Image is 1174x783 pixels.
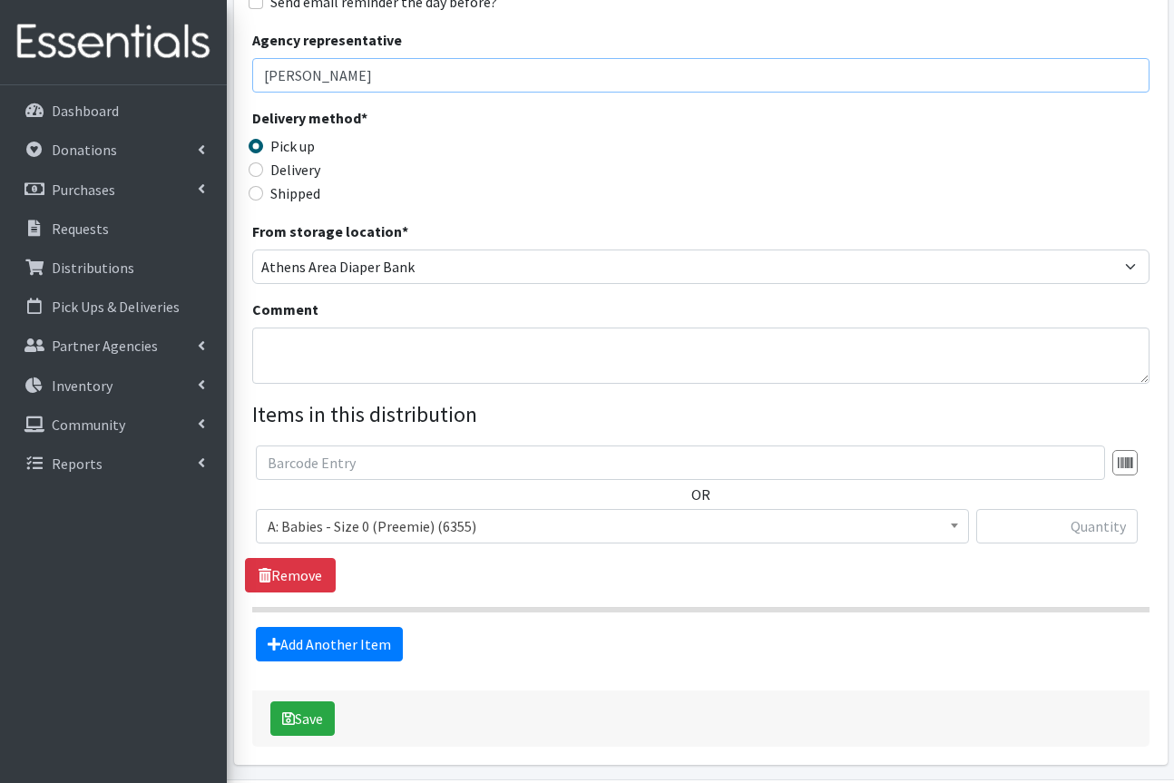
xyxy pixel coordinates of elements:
p: Reports [52,455,103,473]
p: Requests [52,220,109,238]
a: Dashboard [7,93,220,129]
legend: Items in this distribution [252,398,1150,431]
a: Donations [7,132,220,168]
label: Pick up [270,135,315,157]
a: Inventory [7,367,220,404]
p: Purchases [52,181,115,199]
span: A: Babies - Size 0 (Preemie) (6355) [268,514,957,539]
p: Dashboard [52,102,119,120]
p: Pick Ups & Deliveries [52,298,180,316]
abbr: required [402,222,408,240]
span: A: Babies - Size 0 (Preemie) (6355) [256,509,969,543]
p: Inventory [52,377,113,395]
a: Partner Agencies [7,328,220,364]
label: From storage location [252,220,408,242]
p: Community [52,416,125,434]
legend: Delivery method [252,107,476,135]
a: Requests [7,210,220,247]
p: Donations [52,141,117,159]
abbr: required [361,109,367,127]
label: OR [691,484,710,505]
a: Community [7,406,220,443]
input: Quantity [976,509,1138,543]
label: Delivery [270,159,320,181]
a: Distributions [7,250,220,286]
label: Shipped [270,182,320,204]
p: Distributions [52,259,134,277]
a: Add Another Item [256,627,403,661]
label: Agency representative [252,29,402,51]
a: Pick Ups & Deliveries [7,289,220,325]
a: Reports [7,445,220,482]
img: HumanEssentials [7,12,220,73]
input: Barcode Entry [256,445,1105,480]
label: Comment [252,299,318,320]
a: Purchases [7,171,220,208]
button: Save [270,701,335,736]
a: Remove [245,558,336,592]
p: Partner Agencies [52,337,158,355]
